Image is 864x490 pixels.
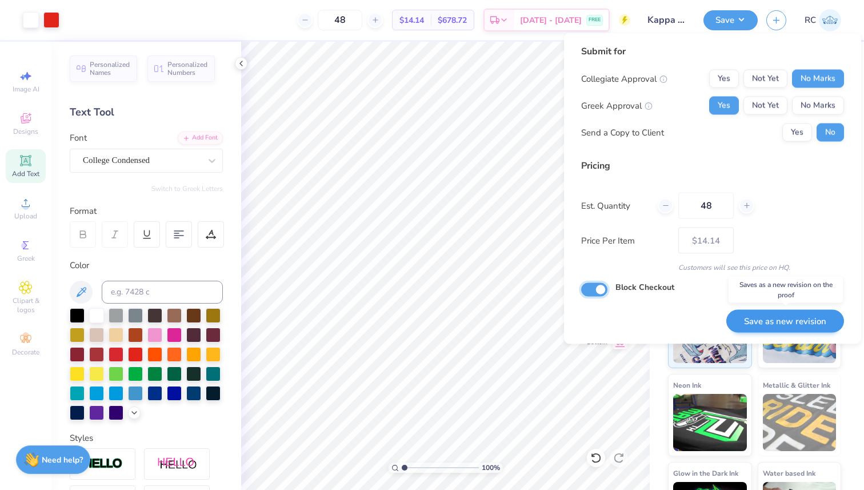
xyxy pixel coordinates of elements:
img: Stroke [83,457,123,471]
span: Personalized Numbers [167,61,208,77]
span: Metallic & Glitter Ink [763,379,830,391]
div: Add Font [178,132,223,145]
button: Switch to Greek Letters [151,184,223,193]
div: Saves as a new revision on the proof [729,277,843,303]
span: 100 % [482,463,500,473]
img: Rohan Chaurasia [819,9,841,31]
span: Upload [14,212,37,221]
img: Neon Ink [673,394,747,451]
button: Not Yet [743,70,787,88]
div: Submit for [581,45,844,58]
span: Decorate [12,348,39,357]
div: Send a Copy to Client [581,126,664,139]
button: No [817,124,844,142]
label: Block Checkout [615,281,674,293]
button: Save [703,10,758,30]
span: $678.72 [438,14,467,26]
label: Font [70,132,87,145]
span: Designs [13,127,38,136]
span: Clipart & logos [6,296,46,314]
img: Shadow [157,457,197,471]
span: FREE [589,16,601,24]
input: e.g. 7428 c [102,281,223,304]
img: Metallic & Glitter Ink [763,394,837,451]
input: – – [318,10,362,30]
div: Color [70,259,223,272]
strong: Need help? [42,455,83,465]
div: Greek Approval [581,99,653,112]
span: Neon Ink [673,379,701,391]
div: Customers will see this price on HQ. [581,262,844,273]
input: Untitled Design [639,9,695,31]
span: Personalized Names [90,61,130,77]
div: Format [70,205,224,218]
label: Est. Quantity [581,199,649,212]
button: No Marks [792,97,844,115]
button: Save as new revision [726,309,844,333]
button: Yes [709,70,739,88]
label: Price Per Item [581,234,670,247]
span: RC [805,14,816,27]
span: Water based Ink [763,467,815,479]
div: Collegiate Approval [581,72,667,85]
button: No Marks [792,70,844,88]
button: Yes [709,97,739,115]
span: Image AI [13,85,39,94]
button: Yes [782,124,812,142]
span: Greek [17,254,35,263]
span: [DATE] - [DATE] [520,14,582,26]
span: $14.14 [399,14,424,26]
div: Styles [70,432,223,445]
input: – – [678,193,734,219]
button: Not Yet [743,97,787,115]
span: Glow in the Dark Ink [673,467,738,479]
div: Text Tool [70,105,223,120]
span: Add Text [12,169,39,178]
a: RC [805,9,841,31]
div: Pricing [581,159,844,173]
